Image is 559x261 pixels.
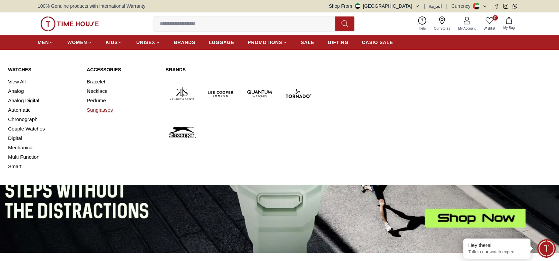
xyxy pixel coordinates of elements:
[537,239,556,258] div: Chat Widget
[136,39,155,46] span: UNISEX
[415,15,430,32] a: Help
[468,242,525,249] div: Hey there!
[430,15,454,32] a: Our Stores
[355,3,360,9] img: United Arab Emirates
[8,143,79,152] a: Mechanical
[431,26,453,31] span: Our Stores
[429,3,442,9] button: العربية
[8,152,79,162] a: Multi Function
[174,39,195,46] span: BRANDS
[282,77,315,110] img: Tornado
[503,4,508,9] a: Instagram
[67,39,87,46] span: WOMEN
[362,36,393,48] a: CASIO SALE
[490,3,491,9] span: |
[87,86,157,96] a: Necklace
[8,134,79,143] a: Digital
[38,39,49,46] span: MEN
[499,16,519,32] button: My Bag
[174,36,195,48] a: BRANDS
[446,3,447,9] span: |
[8,162,79,171] a: Smart
[248,36,287,48] a: PROMOTIONS
[38,3,145,9] span: 100% Genuine products with International Warranty
[87,77,157,86] a: Bracelet
[40,16,99,31] img: ...
[8,86,79,96] a: Analog
[165,66,315,73] a: Brands
[106,39,118,46] span: KIDS
[209,36,234,48] a: LUGGAGE
[8,115,79,124] a: Chronograph
[136,36,160,48] a: UNISEX
[8,77,79,86] a: View All
[416,26,428,31] span: Help
[165,77,199,110] img: Kenneth Scott
[362,39,393,46] span: CASIO SALE
[243,77,276,110] img: Quantum
[67,36,92,48] a: WOMEN
[8,124,79,134] a: Couple Watches
[248,39,282,46] span: PROMOTIONS
[87,66,157,73] a: Accessories
[8,96,79,105] a: Analog Digital
[106,36,123,48] a: KIDS
[165,116,199,149] img: Slazenger
[8,66,79,73] a: Watches
[301,36,314,48] a: SALE
[481,26,498,31] span: Wishlist
[480,15,499,32] a: 0Wishlist
[494,4,499,9] a: Facebook
[38,36,54,48] a: MEN
[492,15,498,21] span: 0
[209,39,234,46] span: LUGGAGE
[329,3,420,9] button: Shop From[GEOGRAPHIC_DATA]
[455,26,478,31] span: My Account
[204,77,237,110] img: Lee Cooper
[328,39,348,46] span: GIFTING
[8,105,79,115] a: Automatic
[87,96,157,105] a: Perfume
[328,36,348,48] a: GIFTING
[500,25,517,30] span: My Bag
[451,3,473,9] div: Currency
[87,105,157,115] a: Sunglasses
[512,4,517,9] a: Whatsapp
[424,3,425,9] span: |
[301,39,314,46] span: SALE
[468,249,525,255] p: Talk to our watch expert!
